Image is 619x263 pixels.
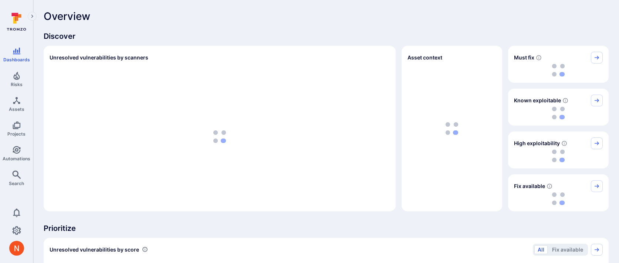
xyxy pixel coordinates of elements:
[30,13,35,20] i: Expand navigation menu
[547,183,552,189] svg: Vulnerabilities with fix available
[508,46,609,83] div: Must fix
[7,131,26,137] span: Projects
[514,192,603,205] div: loading spinner
[508,131,609,168] div: High exploitability
[9,181,24,186] span: Search
[562,98,568,103] svg: Confirmed exploitable by KEV
[213,130,226,143] img: Loading...
[514,140,560,147] span: High exploitability
[28,12,37,21] button: Expand navigation menu
[3,57,30,62] span: Dashboards
[552,64,565,76] img: Loading...
[514,64,603,77] div: loading spinner
[514,182,545,190] span: Fix available
[3,156,30,161] span: Automations
[536,55,542,61] svg: Risk score >=40 , missed SLA
[50,246,139,253] span: Unresolved vulnerabilities by score
[9,106,24,112] span: Assets
[50,54,148,61] h2: Unresolved vulnerabilities by scanners
[44,223,609,233] span: Prioritize
[44,10,90,22] span: Overview
[561,140,567,146] svg: EPSS score ≥ 0.7
[514,106,603,120] div: loading spinner
[11,82,23,87] span: Risks
[9,241,24,256] img: ACg8ocIprwjrgDQnDsNSk9Ghn5p5-B8DpAKWoJ5Gi9syOE4K59tr4Q=s96-c
[508,89,609,126] div: Known exploitable
[9,241,24,256] div: Neeren Patki
[552,150,565,162] img: Loading...
[514,97,561,104] span: Known exploitable
[508,174,609,211] div: Fix available
[50,68,390,205] div: loading spinner
[552,107,565,119] img: Loading...
[514,54,534,61] span: Must fix
[514,149,603,163] div: loading spinner
[552,192,565,205] img: Loading...
[407,54,442,61] span: Asset context
[142,246,148,253] div: Number of vulnerabilities in status 'Open' 'Triaged' and 'In process' grouped by score
[549,245,586,254] button: Fix available
[534,245,548,254] button: All
[44,31,609,41] span: Discover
